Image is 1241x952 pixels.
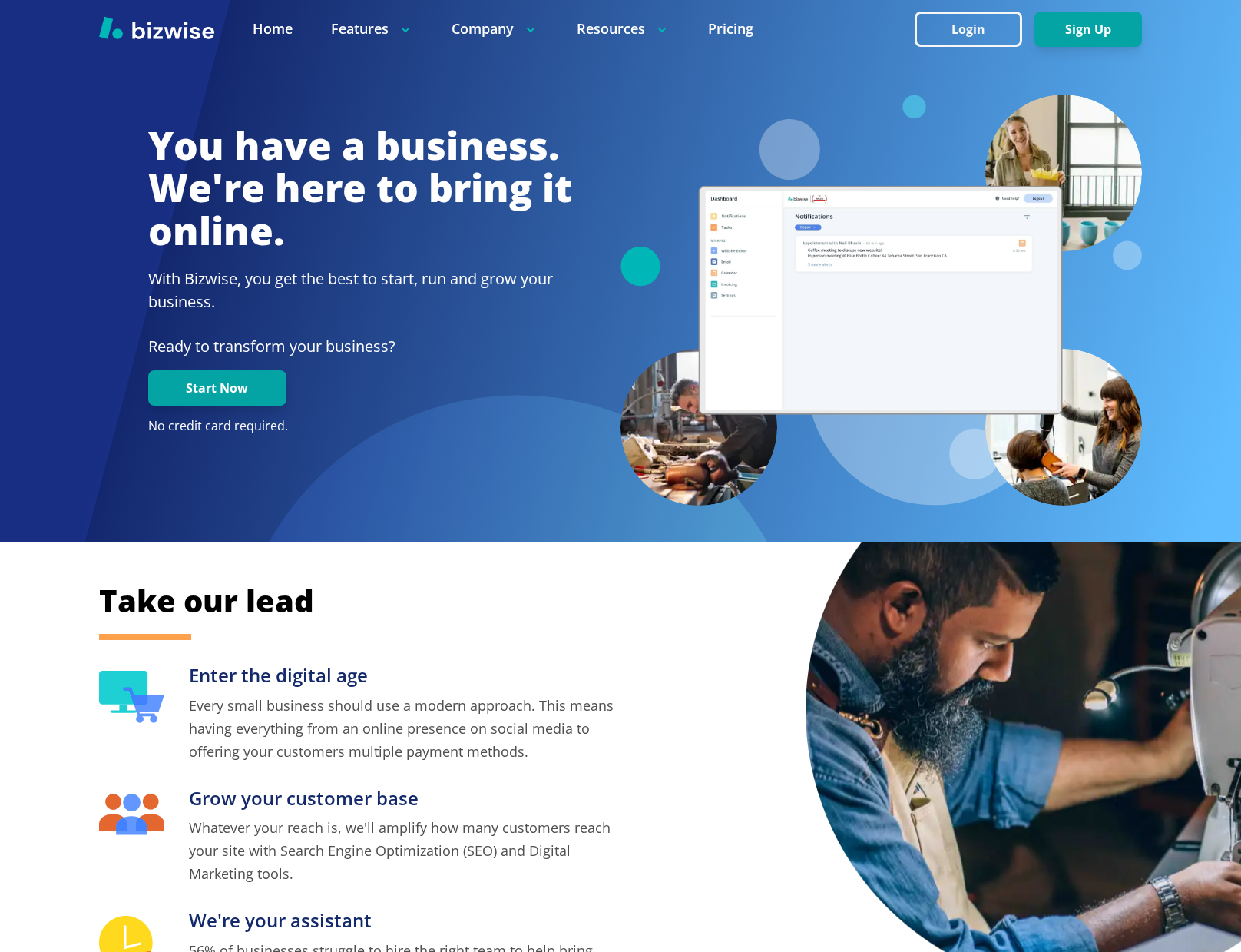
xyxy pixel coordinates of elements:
[99,16,214,39] img: Bizwise Logo
[708,19,753,38] a: Pricing
[99,794,164,835] img: Grow your customer base Icon
[148,335,572,358] p: Ready to transform your business?
[148,418,572,435] p: No credit card required.
[253,19,293,38] a: Home
[915,12,1022,47] button: Login
[1034,22,1142,37] a: Sign Up
[452,19,538,38] p: Company
[189,663,620,688] h3: Enter the digital age
[148,124,572,253] h1: You have a business. We're here to bring it online.
[189,908,620,934] h3: We're your assistant
[189,694,620,763] p: Every small business should use a modern approach. This means having everything from an online pr...
[148,370,286,406] button: Start Now
[99,671,164,723] img: Enter the digital age Icon
[1034,12,1142,47] button: Sign Up
[148,381,286,396] a: Start Now
[331,19,413,38] p: Features
[189,816,620,885] p: Whatever your reach is, we'll amplify how many customers reach your site with Search Engine Optim...
[577,19,670,38] p: Resources
[99,580,1141,622] h2: Take our lead
[189,786,620,811] h3: Grow your customer base
[915,22,1034,37] a: Login
[148,267,572,313] h2: With Bizwise, you get the best to start, run and grow your business.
